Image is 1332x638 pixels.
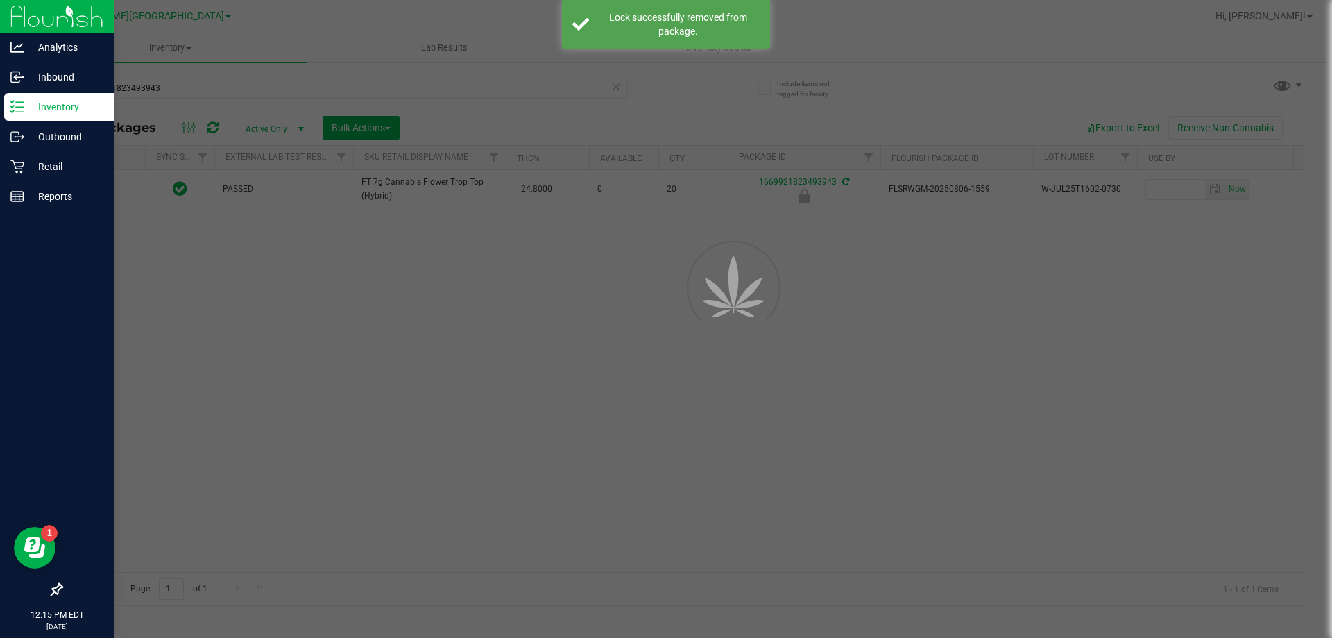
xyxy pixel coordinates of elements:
p: Retail [24,158,108,175]
p: [DATE] [6,621,108,632]
inline-svg: Outbound [10,130,24,144]
p: Reports [24,188,108,205]
p: Outbound [24,128,108,145]
iframe: Resource center unread badge [41,525,58,542]
iframe: Resource center [14,527,55,569]
inline-svg: Inventory [10,100,24,114]
inline-svg: Reports [10,190,24,203]
inline-svg: Retail [10,160,24,174]
p: Inbound [24,69,108,85]
p: Analytics [24,39,108,56]
inline-svg: Analytics [10,40,24,54]
p: Inventory [24,99,108,115]
div: Lock successfully removed from package. [597,10,760,38]
inline-svg: Inbound [10,70,24,84]
p: 12:15 PM EDT [6,609,108,621]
